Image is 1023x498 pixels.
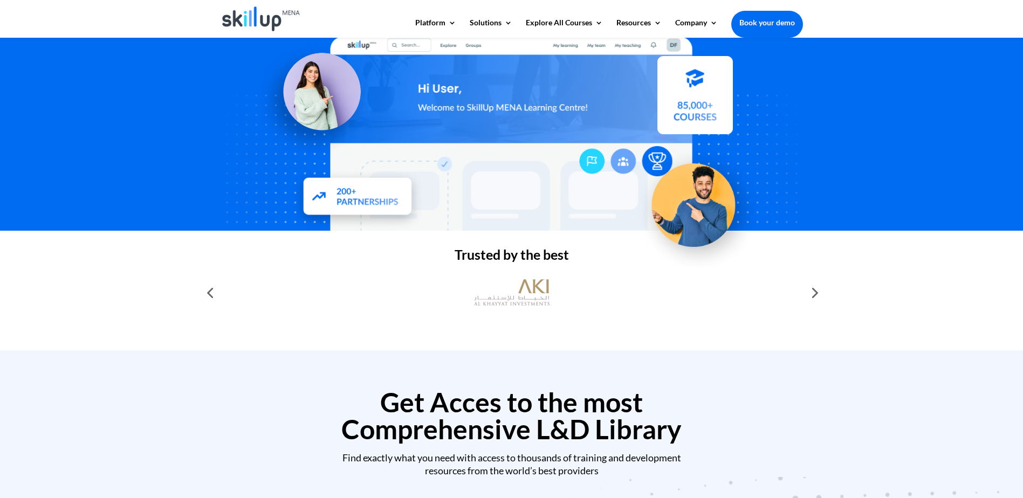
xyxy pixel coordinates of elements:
[731,11,803,34] a: Book your demo
[843,382,1023,498] iframe: Chat Widget
[657,61,733,139] img: Courses library - SkillUp MENA
[675,19,718,37] a: Company
[526,19,603,37] a: Explore All Courses
[221,248,803,267] h2: Trusted by the best
[470,19,512,37] a: Solutions
[634,140,762,268] img: Upskill your workforce - SkillUp
[415,19,456,37] a: Platform
[221,389,803,448] h2: Get Acces to the most Comprehensive L&D Library
[255,41,372,157] img: Learning Management Solution - SkillUp
[290,167,424,230] img: Partners - SkillUp Mena
[222,6,300,31] img: Skillup Mena
[474,274,550,312] img: al khayyat investments logo
[221,452,803,477] div: Find exactly what you need with access to thousands of training and development resources from th...
[616,19,662,37] a: Resources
